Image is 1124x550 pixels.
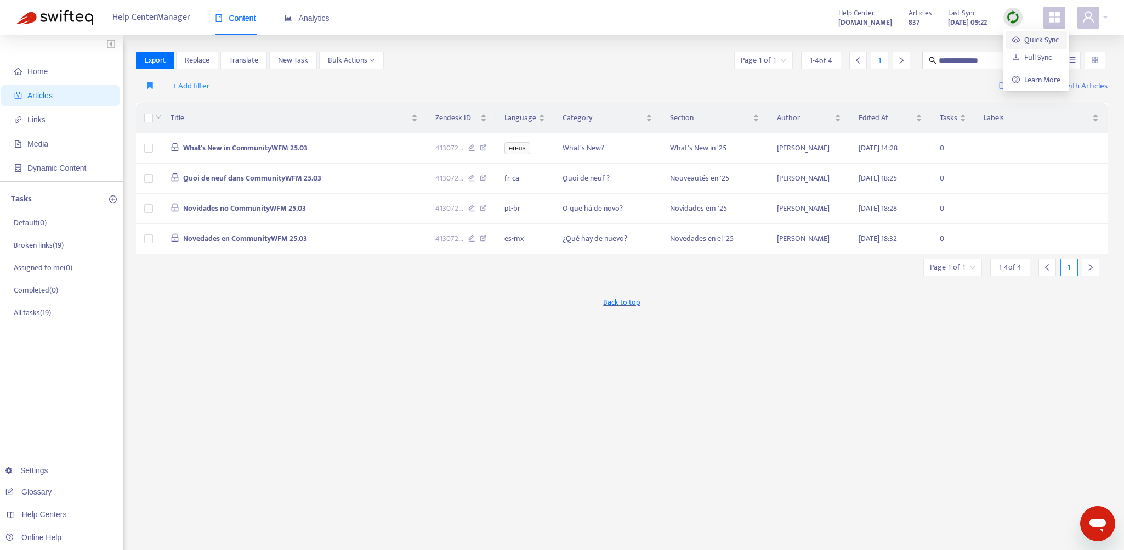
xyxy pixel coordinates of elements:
[14,68,22,75] span: home
[14,307,51,318] p: All tasks ( 19 )
[14,92,22,99] span: account-book
[948,7,976,19] span: Last Sync
[328,54,375,66] span: Bulk Actions
[16,10,93,25] img: Swifteq
[215,14,223,22] span: book
[859,142,898,154] span: [DATE] 14:28
[183,142,308,154] span: What's New in CommunityWFM 25.03
[496,194,554,224] td: pt-br
[285,14,330,23] span: Analytics
[435,112,479,124] span: Zendesk ID
[931,224,975,254] td: 0
[496,224,554,254] td: es-mx
[183,172,321,184] span: Quoi de neuf dans CommunityWFM 25.03
[171,173,179,182] span: lock
[810,55,832,66] span: 1 - 4 of 4
[220,52,267,69] button: Translate
[1080,506,1115,541] iframe: Button to launch messaging window
[5,466,48,475] a: Settings
[14,262,72,273] p: Assigned to me ( 0 )
[171,233,179,242] span: lock
[496,103,554,133] th: Language
[661,224,769,254] td: Novedades en el '25
[22,510,67,519] span: Help Centers
[1006,10,1020,24] img: sync.dc5367851b00ba804db3.png
[145,54,166,66] span: Export
[984,112,1090,124] span: Labels
[859,202,897,215] span: [DATE] 18:28
[777,112,832,124] span: Author
[838,16,892,29] a: [DOMAIN_NAME]
[185,54,209,66] span: Replace
[183,232,307,245] span: Novedades en CommunityWFM 25.03
[670,112,751,124] span: Section
[929,57,936,64] span: search
[909,16,919,29] strong: 837
[1087,263,1094,271] span: right
[898,57,905,64] span: right
[14,239,64,251] p: Broken links ( 19 )
[1012,51,1052,64] a: Full Sync
[435,203,463,215] span: 413072 ...
[931,133,975,164] td: 0
[435,172,463,184] span: 413072 ...
[554,133,661,164] td: What's New?
[854,57,862,64] span: left
[5,533,61,542] a: Online Help
[27,67,48,76] span: Home
[496,164,554,194] td: fr-ca
[269,52,317,69] button: New Task
[504,142,530,154] span: en-us
[285,14,292,22] span: area-chart
[661,133,769,164] td: What's New in '25
[554,164,661,194] td: Quoi de neuf ?
[109,195,117,203] span: plus-circle
[278,54,308,66] span: New Task
[1048,10,1061,24] span: appstore
[176,52,218,69] button: Replace
[768,103,850,133] th: Author
[162,103,427,133] th: Title
[999,82,1008,91] img: image-link
[768,224,850,254] td: [PERSON_NAME]
[27,115,46,124] span: Links
[661,194,769,224] td: Novidades em '25
[603,296,640,308] span: Back to top
[768,164,850,194] td: [PERSON_NAME]
[136,52,174,69] button: Export
[838,7,875,19] span: Help Center
[14,116,22,124] span: link
[27,139,48,148] span: Media
[171,112,409,124] span: Title
[11,193,32,206] p: Tasks
[427,103,496,133] th: Zendesk ID
[14,217,47,228] p: Default ( 0 )
[859,232,897,245] span: [DATE] 18:32
[370,58,375,63] span: down
[183,202,306,215] span: Novidades no CommunityWFM 25.03
[999,77,1108,95] a: Getting started with Articles
[999,261,1021,273] span: 1 - 4 of 4
[661,164,769,194] td: Nouveautés en '25
[1011,80,1108,93] span: Getting started with Articles
[1012,33,1059,46] a: Quick Sync
[435,233,463,245] span: 413072 ...
[171,143,179,151] span: lock
[112,7,190,28] span: Help Center Manager
[1012,74,1060,86] a: question-circleLearn More
[229,54,258,66] span: Translate
[14,164,22,172] span: container
[909,7,932,19] span: Articles
[859,172,897,184] span: [DATE] 18:25
[931,194,975,224] td: 0
[554,194,661,224] td: O que há de novo?
[768,133,850,164] td: [PERSON_NAME]
[554,103,661,133] th: Category
[27,164,86,172] span: Dynamic Content
[319,52,384,69] button: Bulk Actionsdown
[1060,259,1078,276] div: 1
[563,112,643,124] span: Category
[871,52,888,69] div: 1
[931,164,975,194] td: 0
